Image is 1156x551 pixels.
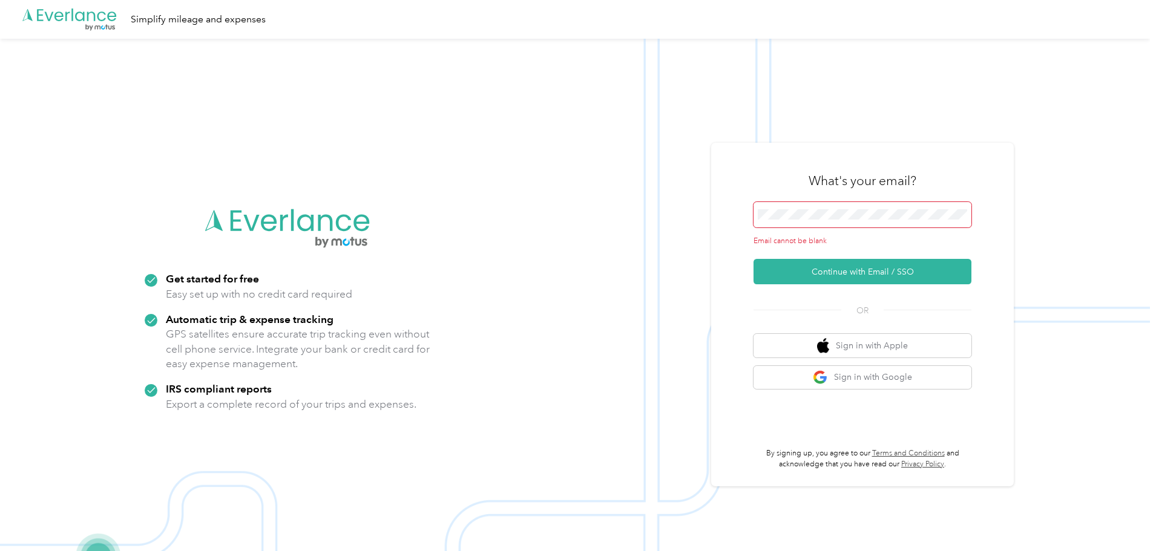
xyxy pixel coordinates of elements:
[166,327,430,371] p: GPS satellites ensure accurate trip tracking even without cell phone service. Integrate your bank...
[841,304,884,317] span: OR
[166,287,352,302] p: Easy set up with no credit card required
[166,272,259,285] strong: Get started for free
[754,366,971,390] button: google logoSign in with Google
[754,448,971,469] p: By signing up, you agree to our and acknowledge that you have read our .
[809,172,916,189] h3: What's your email?
[754,334,971,357] button: apple logoSign in with Apple
[131,12,266,27] div: Simplify mileage and expenses
[166,397,416,412] p: Export a complete record of your trips and expenses.
[872,449,945,458] a: Terms and Conditions
[817,338,829,353] img: apple logo
[166,313,333,325] strong: Automatic trip & expense tracking
[166,382,272,395] strong: IRS compliant reports
[754,259,971,284] button: Continue with Email / SSO
[754,236,971,247] div: Email cannot be blank
[813,370,828,385] img: google logo
[901,460,944,469] a: Privacy Policy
